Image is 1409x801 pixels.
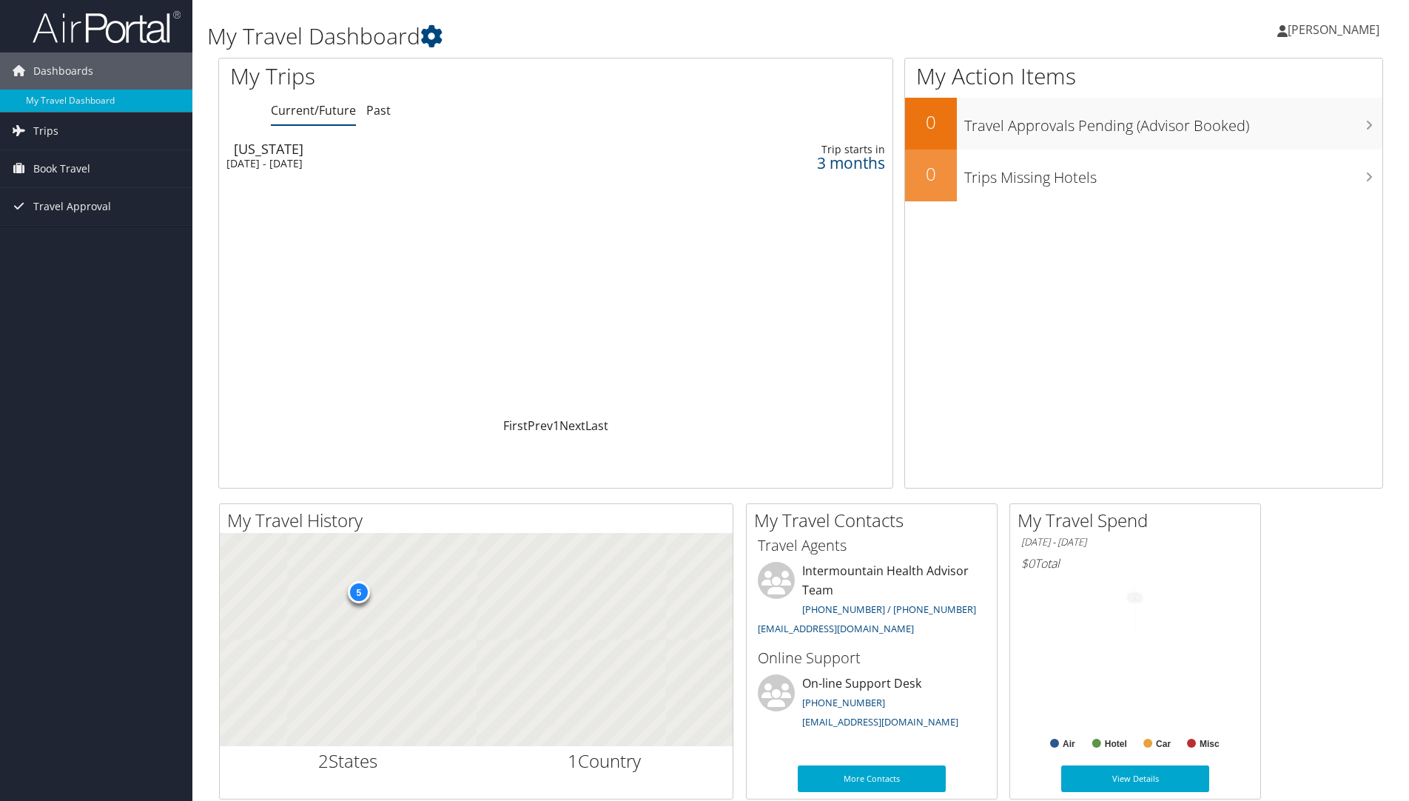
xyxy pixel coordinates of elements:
a: Last [585,418,608,434]
a: Past [366,102,391,118]
h3: Online Support [758,648,986,668]
a: More Contacts [798,765,946,792]
div: [US_STATE] [234,142,646,155]
text: Hotel [1105,739,1127,749]
div: [DATE] - [DATE] [226,157,639,170]
h2: 0 [905,161,957,187]
span: Book Travel [33,150,90,187]
span: $0 [1021,555,1035,572]
text: Air [1063,739,1075,749]
div: 5 [347,581,369,603]
span: Trips [33,113,58,150]
div: Trip starts in [724,143,885,156]
h2: My Travel Spend [1018,508,1260,533]
a: [EMAIL_ADDRESS][DOMAIN_NAME] [802,715,958,728]
div: 3 months [724,156,885,170]
h2: My Travel Contacts [754,508,997,533]
a: 0Trips Missing Hotels [905,150,1382,201]
h6: [DATE] - [DATE] [1021,535,1249,549]
h2: States [231,748,465,774]
h2: 0 [905,110,957,135]
text: Misc [1200,739,1220,749]
a: [EMAIL_ADDRESS][DOMAIN_NAME] [758,622,914,635]
img: airportal-logo.png [33,10,181,44]
li: Intermountain Health Advisor Team [750,562,993,641]
a: View Details [1061,765,1209,792]
a: 0Travel Approvals Pending (Advisor Booked) [905,98,1382,150]
a: Prev [528,418,553,434]
a: [PHONE_NUMBER] / [PHONE_NUMBER] [802,603,976,616]
h1: My Travel Dashboard [207,21,998,52]
h1: My Trips [230,61,601,92]
tspan: 0% [1129,594,1141,603]
h3: Travel Agents [758,535,986,556]
h3: Travel Approvals Pending (Advisor Booked) [964,108,1382,136]
a: Current/Future [271,102,356,118]
span: Dashboards [33,53,93,90]
a: [PHONE_NUMBER] [802,696,885,709]
li: On-line Support Desk [750,674,993,735]
a: First [503,418,528,434]
h3: Trips Missing Hotels [964,160,1382,188]
span: [PERSON_NAME] [1288,21,1379,38]
span: Travel Approval [33,188,111,225]
span: 1 [568,748,578,773]
h6: Total [1021,555,1249,572]
h2: My Travel History [227,508,733,533]
a: Next [559,418,585,434]
h1: My Action Items [905,61,1382,92]
text: Car [1156,739,1171,749]
a: 1 [553,418,559,434]
span: 2 [318,748,329,773]
h2: Country [488,748,722,774]
a: [PERSON_NAME] [1277,7,1394,52]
